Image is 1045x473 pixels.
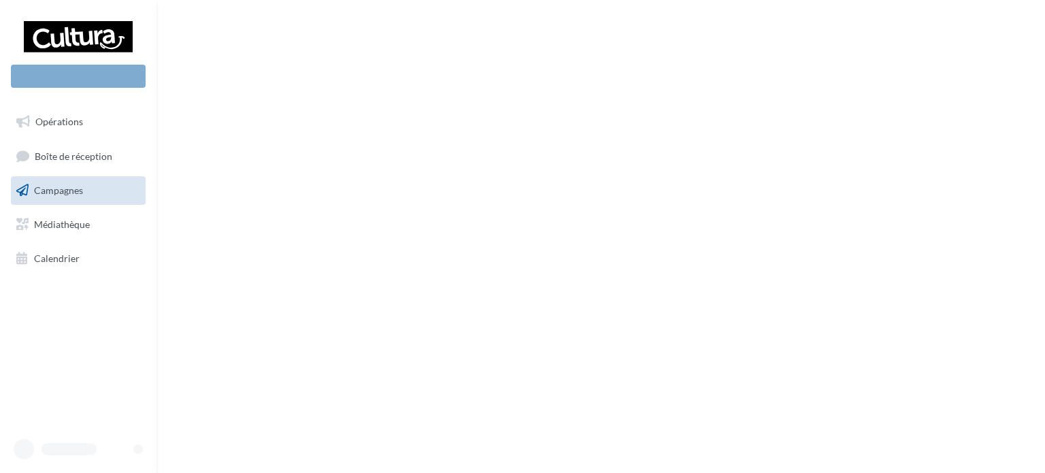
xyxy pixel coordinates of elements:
span: Campagnes [34,184,83,196]
a: Médiathèque [8,210,148,239]
span: Médiathèque [34,218,90,230]
a: Campagnes [8,176,148,205]
a: Calendrier [8,244,148,273]
div: Nouvelle campagne [11,65,146,88]
a: Opérations [8,108,148,136]
span: Opérations [35,116,83,127]
span: Calendrier [34,252,80,263]
span: Boîte de réception [35,150,112,161]
a: Boîte de réception [8,142,148,171]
